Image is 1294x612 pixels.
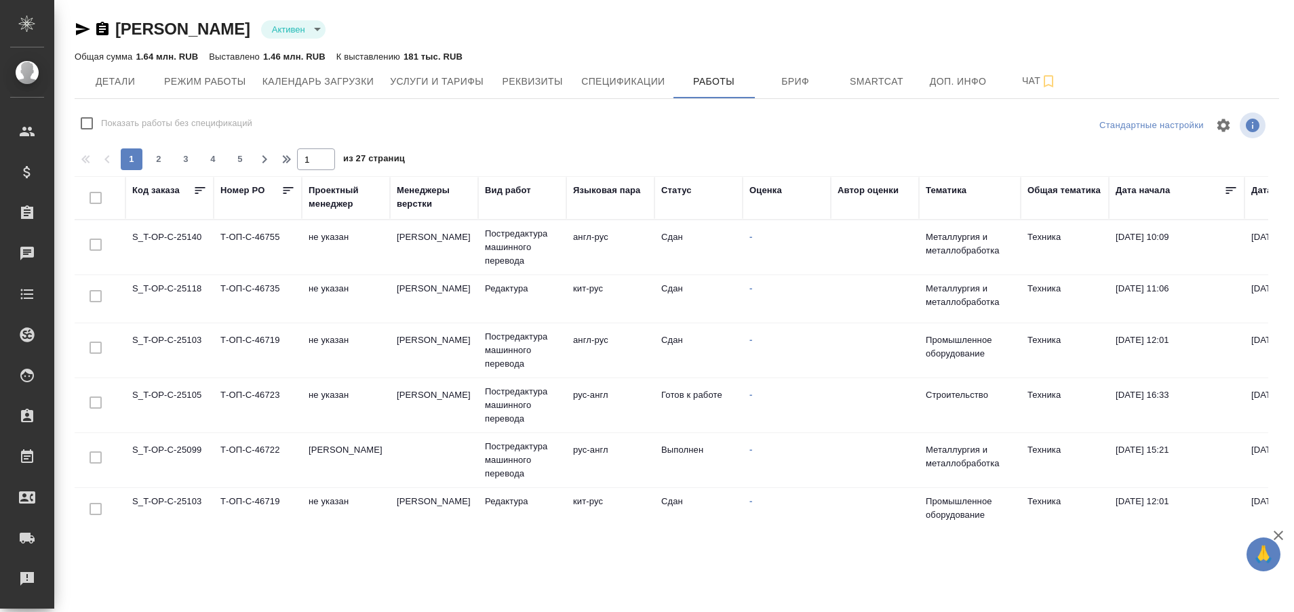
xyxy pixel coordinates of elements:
td: Техника [1021,224,1109,271]
span: Спецификации [581,73,665,90]
td: Т-ОП-С-46723 [214,382,302,429]
td: [PERSON_NAME] [390,275,478,323]
td: S_T-OP-C-25099 [125,436,214,484]
div: Менеджеры верстки [397,184,471,211]
td: [PERSON_NAME] [390,488,478,535]
p: Постредактура машинного перевода [485,440,560,481]
td: S_T-OP-C-25105 [125,382,214,429]
button: Скопировать ссылку [94,21,111,37]
div: Статус [661,184,692,197]
td: [DATE] 16:33 [1109,382,1244,429]
td: Техника [1021,382,1109,429]
p: Постредактура машинного перевода [485,227,560,268]
div: Языковая пара [573,184,641,197]
td: не указан [302,488,390,535]
td: [PERSON_NAME] [390,327,478,374]
a: - [749,335,752,345]
td: [DATE] 10:09 [1109,224,1244,271]
svg: Подписаться [1040,73,1057,89]
span: Режим работы [164,73,246,90]
a: [PERSON_NAME] [115,20,250,38]
td: S_T-OP-C-25140 [125,224,214,271]
td: S_T-OP-C-25103 [125,488,214,535]
p: Общая сумма [75,52,136,62]
td: Сдан [654,275,743,323]
div: Проектный менеджер [309,184,383,211]
button: 5 [229,148,251,170]
button: 🙏 [1247,537,1280,571]
span: Услуги и тарифы [390,73,484,90]
p: Постредактура машинного перевода [485,330,560,371]
td: не указан [302,327,390,374]
button: Активен [268,24,309,35]
p: Редактура [485,495,560,508]
td: Техника [1021,275,1109,323]
td: [DATE] 12:01 [1109,488,1244,535]
td: Т-ОП-С-46719 [214,488,302,535]
a: - [749,232,752,242]
a: - [749,283,752,293]
span: Календарь загрузки [262,73,374,90]
button: 2 [148,148,170,170]
td: кит-рус [566,488,654,535]
button: 3 [175,148,197,170]
div: Автор оценки [838,184,899,197]
p: Постредактура машинного перевода [485,385,560,426]
p: Металлургия и металлобработка [926,282,1014,309]
span: Настроить таблицу [1207,109,1240,142]
span: 5 [229,152,251,166]
p: Выставлено [209,52,263,62]
p: К выставлению [336,52,404,62]
td: не указан [302,224,390,271]
p: Редактура [485,282,560,295]
td: англ-рус [566,327,654,374]
td: Сдан [654,327,743,374]
td: Техника [1021,327,1109,374]
p: Промышленное оборудование [926,495,1014,522]
span: 2 [148,152,170,166]
td: не указан [302,275,390,323]
td: не указан [302,382,390,429]
button: Скопировать ссылку для ЯМессенджера [75,21,91,37]
span: Показать работы без спецификаций [101,117,252,130]
td: [PERSON_NAME] [390,224,478,271]
div: Номер PO [220,184,264,197]
td: Выполнен [654,436,743,484]
div: Вид работ [485,184,531,197]
a: - [749,390,752,400]
td: [DATE] 15:21 [1109,436,1244,484]
td: S_T-OP-C-25118 [125,275,214,323]
td: [DATE] 11:06 [1109,275,1244,323]
p: 181 тыс. RUB [404,52,463,62]
td: S_T-OP-C-25103 [125,327,214,374]
span: Посмотреть информацию [1240,113,1268,138]
td: Т-ОП-С-46722 [214,436,302,484]
a: - [749,445,752,455]
td: Т-ОП-С-46719 [214,327,302,374]
a: - [749,496,752,506]
td: рус-англ [566,436,654,484]
span: из 27 страниц [343,150,405,170]
div: split button [1096,115,1207,136]
p: 1.46 млн. RUB [263,52,326,62]
td: Техника [1021,436,1109,484]
span: Smartcat [844,73,909,90]
td: Т-ОП-С-46755 [214,224,302,271]
td: [PERSON_NAME] [390,382,478,429]
p: 1.64 млн. RUB [136,52,198,62]
p: Строительство [926,388,1014,402]
td: Т-ОП-С-46735 [214,275,302,323]
span: 3 [175,152,197,166]
td: [PERSON_NAME] [302,436,390,484]
td: Техника [1021,488,1109,535]
p: Промышленное оборудование [926,333,1014,361]
div: Тематика [926,184,966,197]
span: 4 [202,152,224,166]
div: Общая тематика [1027,184,1101,197]
td: англ-рус [566,224,654,271]
span: Реквизиты [500,73,565,90]
td: Сдан [654,488,743,535]
div: Код заказа [132,184,180,197]
td: рус-англ [566,382,654,429]
div: Активен [261,20,326,39]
